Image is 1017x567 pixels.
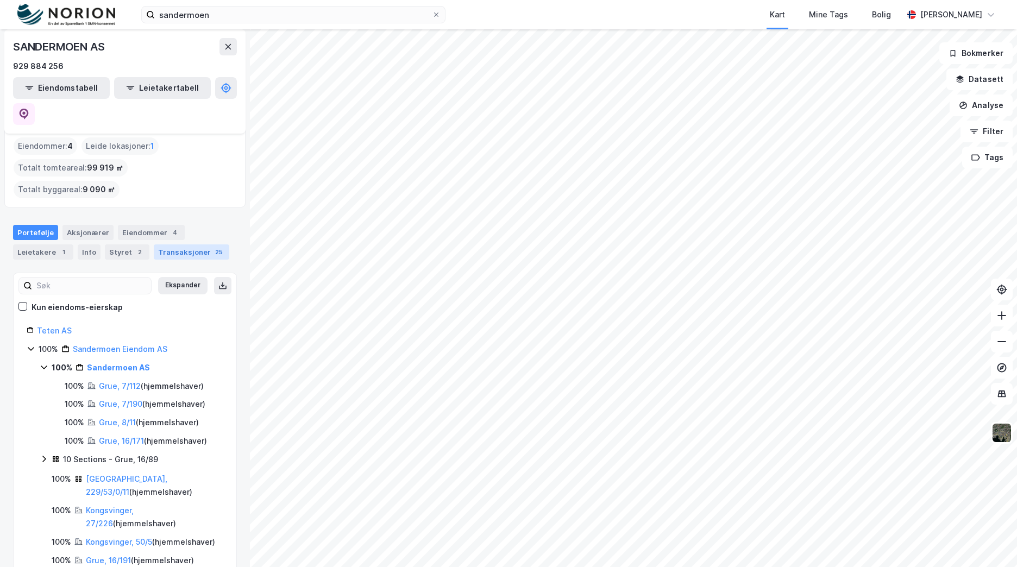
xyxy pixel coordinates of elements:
button: Eiendomstabell [13,77,110,99]
button: Bokmerker [939,42,1013,64]
a: Grue, 16/171 [99,436,144,445]
div: ( hjemmelshaver ) [86,554,194,567]
a: Sandermoen AS [87,363,150,372]
input: Søk [32,278,151,294]
div: ( hjemmelshaver ) [99,398,205,411]
a: Teten AS [37,326,72,335]
span: 1 [150,140,154,153]
a: Grue, 16/191 [86,556,131,565]
span: 4 [67,140,73,153]
div: Mine Tags [809,8,848,21]
span: 9 090 ㎡ [83,183,115,196]
button: Ekspander [158,277,208,294]
a: Grue, 7/112 [99,381,141,390]
div: Info [78,244,101,260]
div: Totalt tomteareal : [14,159,128,177]
div: Transaksjoner [154,244,229,260]
div: 1 [58,247,69,257]
span: 99 919 ㎡ [87,161,123,174]
div: 25 [213,247,225,257]
a: Sandermoen Eiendom AS [73,344,167,354]
div: 100% [39,343,58,356]
div: Kart [770,8,785,21]
div: 100% [65,380,84,393]
div: Portefølje [13,225,58,240]
div: 100% [52,504,71,517]
div: Eiendommer : [14,137,77,155]
div: 929 884 256 [13,60,64,73]
div: 10 Sections - Grue, 16/89 [63,453,158,466]
div: ( hjemmelshaver ) [99,434,207,448]
div: [PERSON_NAME] [920,8,982,21]
div: 4 [169,227,180,238]
input: Søk på adresse, matrikkel, gårdeiere, leietakere eller personer [155,7,432,23]
div: 100% [65,416,84,429]
img: 9k= [991,423,1012,443]
div: Totalt byggareal : [14,181,120,198]
button: Filter [960,121,1013,142]
div: 100% [52,361,72,374]
div: 100% [65,434,84,448]
a: Grue, 7/190 [99,399,142,408]
div: ( hjemmelshaver ) [86,504,223,530]
div: ( hjemmelshaver ) [86,535,215,549]
a: Grue, 8/11 [99,418,136,427]
div: Kun eiendoms-eierskap [32,301,123,314]
div: Kontrollprogram for chat [963,515,1017,567]
button: Leietakertabell [114,77,211,99]
a: Kongsvinger, 50/5 [86,537,152,546]
div: 100% [52,554,71,567]
div: ( hjemmelshaver ) [86,472,223,499]
img: norion-logo.80e7a08dc31c2e691866.png [17,4,115,26]
div: Bolig [872,8,891,21]
div: 100% [52,472,71,486]
div: Styret [105,244,149,260]
button: Analyse [950,94,1013,116]
button: Datasett [946,68,1013,90]
div: Leide lokasjoner : [81,137,159,155]
a: Kongsvinger, 27/226 [86,506,134,528]
div: SANDERMOEN AS [13,38,106,55]
div: 2 [134,247,145,257]
div: Leietakere [13,244,73,260]
div: 100% [52,535,71,549]
div: ( hjemmelshaver ) [99,380,204,393]
div: Aksjonærer [62,225,114,240]
div: ( hjemmelshaver ) [99,416,199,429]
iframe: Chat Widget [963,515,1017,567]
div: 100% [65,398,84,411]
a: [GEOGRAPHIC_DATA], 229/53/0/11 [86,474,167,496]
button: Tags [962,147,1013,168]
div: Eiendommer [118,225,185,240]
